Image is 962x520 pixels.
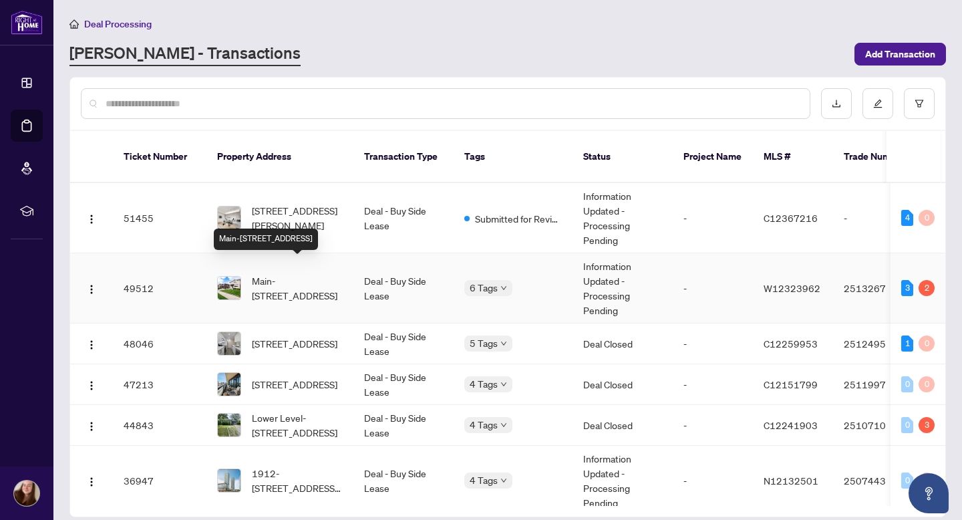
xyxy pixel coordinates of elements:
th: Property Address [206,131,353,183]
span: 5 Tags [470,336,498,351]
span: down [500,381,507,388]
td: Deal - Buy Side Lease [353,446,454,516]
div: 0 [901,417,913,433]
img: Logo [86,477,97,487]
span: Deal Processing [84,18,152,30]
img: Logo [86,421,97,432]
div: 0 [901,376,913,392]
td: Deal - Buy Side Lease [353,253,454,323]
img: Logo [86,214,97,225]
td: - [673,364,753,405]
td: - [673,183,753,253]
span: Main-[STREET_ADDRESS] [252,273,343,303]
img: thumbnail-img [218,414,240,436]
td: - [673,405,753,446]
div: 0 [919,210,935,226]
th: Tags [454,131,573,183]
div: 0 [919,376,935,392]
td: - [673,446,753,516]
span: home [69,19,79,29]
span: C12367216 [764,212,818,224]
div: 0 [919,336,935,352]
button: Open asap [909,473,949,513]
td: 48046 [113,323,206,364]
img: thumbnail-img [218,332,240,355]
img: Logo [86,284,97,295]
td: 47213 [113,364,206,405]
button: Logo [81,207,102,229]
td: - [833,183,927,253]
div: Main-[STREET_ADDRESS] [214,229,318,250]
a: [PERSON_NAME] - Transactions [69,42,301,66]
td: Deal - Buy Side Lease [353,364,454,405]
td: 2512495 [833,323,927,364]
button: Logo [81,333,102,354]
td: 2513267 [833,253,927,323]
span: 6 Tags [470,280,498,295]
span: Submitted for Review [475,211,562,226]
td: 49512 [113,253,206,323]
span: 4 Tags [470,417,498,432]
span: filter [915,99,924,108]
div: 2 [919,280,935,296]
th: Ticket Number [113,131,206,183]
button: Logo [81,414,102,436]
span: 4 Tags [470,376,498,392]
button: Logo [81,470,102,491]
span: C12151799 [764,378,818,390]
img: Logo [86,340,97,350]
th: Trade Number [833,131,927,183]
img: thumbnail-img [218,207,240,229]
th: Transaction Type [353,131,454,183]
div: 1 [901,336,913,352]
td: 36947 [113,446,206,516]
span: N12132501 [764,475,818,487]
td: - [673,253,753,323]
span: Add Transaction [865,43,935,65]
span: down [500,477,507,484]
span: W12323962 [764,282,820,294]
span: down [500,422,507,428]
td: Information Updated - Processing Pending [573,183,673,253]
img: thumbnail-img [218,469,240,492]
td: Deal - Buy Side Lease [353,323,454,364]
span: [STREET_ADDRESS] [252,336,337,351]
img: logo [11,10,43,35]
button: Add Transaction [854,43,946,66]
td: Information Updated - Processing Pending [573,446,673,516]
span: down [500,285,507,291]
button: edit [862,88,893,119]
td: 2510710 [833,405,927,446]
td: Deal Closed [573,364,673,405]
span: C12241903 [764,419,818,431]
td: Deal Closed [573,323,673,364]
button: Logo [81,277,102,299]
td: - [673,323,753,364]
button: Logo [81,374,102,395]
td: Deal - Buy Side Lease [353,405,454,446]
img: thumbnail-img [218,277,240,299]
img: Profile Icon [14,481,39,506]
span: [STREET_ADDRESS][PERSON_NAME] [252,203,343,233]
span: Lower Level-[STREET_ADDRESS] [252,410,343,440]
span: 4 Tags [470,473,498,488]
button: download [821,88,852,119]
td: 2511997 [833,364,927,405]
th: Status [573,131,673,183]
th: MLS # [753,131,833,183]
div: 0 [919,473,935,489]
div: 3 [901,280,913,296]
td: Deal Closed [573,405,673,446]
span: 1912-[STREET_ADDRESS][PERSON_NAME] [252,466,343,495]
span: download [832,99,841,108]
td: Deal - Buy Side Lease [353,183,454,253]
div: 0 [901,473,913,489]
span: C12259953 [764,338,818,350]
img: Logo [86,380,97,391]
th: Project Name [673,131,753,183]
img: thumbnail-img [218,373,240,396]
td: 44843 [113,405,206,446]
span: edit [873,99,883,108]
td: 51455 [113,183,206,253]
div: 4 [901,210,913,226]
